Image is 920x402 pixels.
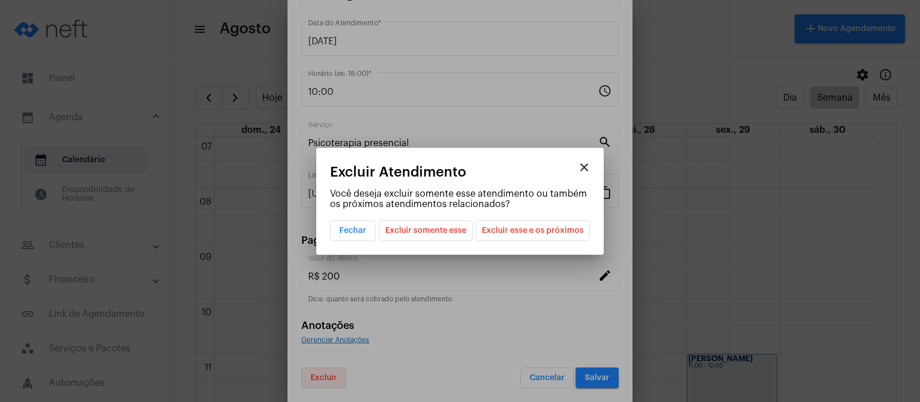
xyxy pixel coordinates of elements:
[476,220,590,241] button: Excluir esse e os próximos
[330,164,466,179] span: Excluir Atendimento
[379,220,473,241] button: Excluir somente esse
[482,221,584,240] span: Excluir esse e os próximos
[339,227,366,235] span: Fechar
[330,189,590,209] p: Você deseja excluir somente esse atendimento ou também os próximos atendimentos relacionados?
[330,220,375,241] button: Fechar
[385,221,466,240] span: Excluir somente esse
[577,160,591,174] mat-icon: close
